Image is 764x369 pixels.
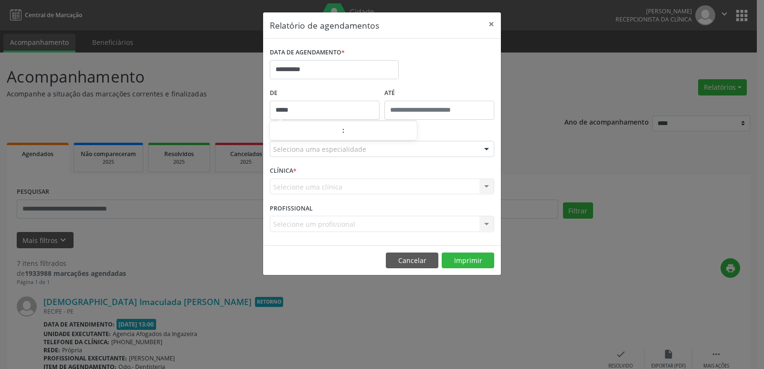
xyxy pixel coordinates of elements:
[386,253,438,269] button: Cancelar
[270,122,342,141] input: Hour
[270,201,313,216] label: PROFISSIONAL
[273,144,366,154] span: Seleciona uma especialidade
[384,86,494,101] label: ATÉ
[270,86,380,101] label: De
[482,12,501,36] button: Close
[270,164,297,179] label: CLÍNICA
[270,45,345,60] label: DATA DE AGENDAMENTO
[270,19,379,32] h5: Relatório de agendamentos
[342,121,345,140] span: :
[345,122,417,141] input: Minute
[442,253,494,269] button: Imprimir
